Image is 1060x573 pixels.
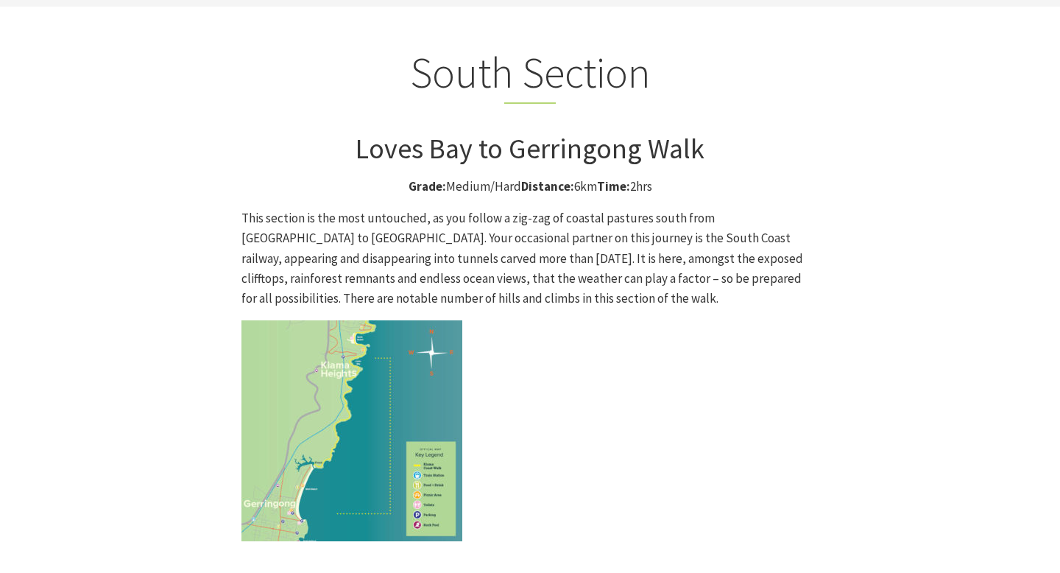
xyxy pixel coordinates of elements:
h2: South Section [241,47,819,105]
strong: Distance: [521,178,574,194]
strong: Grade: [409,178,446,194]
p: This section is the most untouched, as you follow a zig-zag of coastal pastures south from [GEOGR... [241,208,819,309]
p: Medium/Hard 6km 2hrs [241,177,819,197]
h3: Loves Bay to Gerringong Walk [241,132,819,166]
img: Kiama Coast Walk South Section [241,320,462,541]
strong: Time: [597,178,630,194]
